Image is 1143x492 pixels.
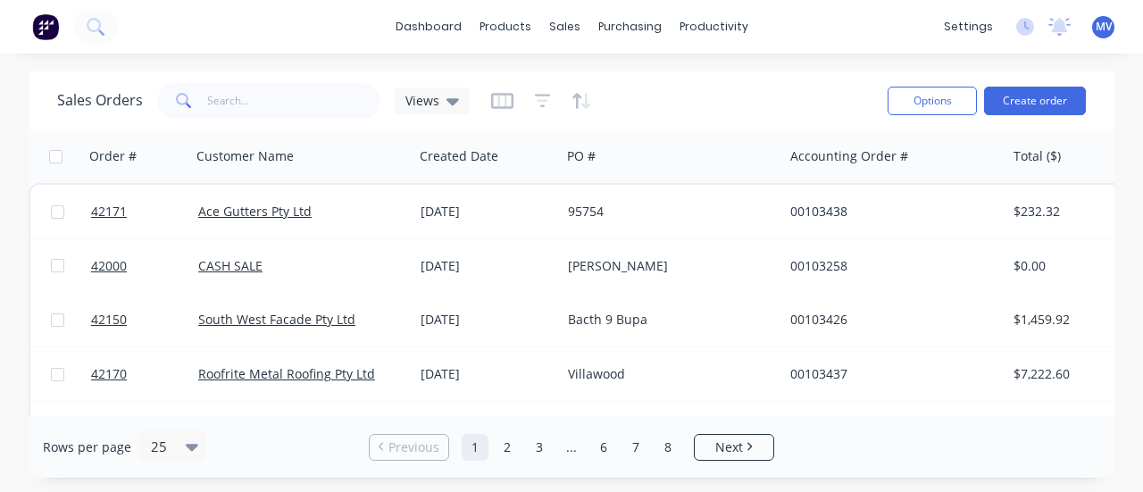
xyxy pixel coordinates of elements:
[387,13,471,40] a: dashboard
[91,257,127,275] span: 42000
[43,438,131,456] span: Rows per page
[590,434,617,461] a: Page 6
[1014,203,1118,221] div: $232.32
[558,434,585,461] a: Jump forward
[526,434,553,461] a: Page 3
[32,13,59,40] img: Factory
[91,311,127,329] span: 42150
[420,147,498,165] div: Created Date
[370,438,448,456] a: Previous page
[91,402,198,455] a: 42169
[196,147,294,165] div: Customer Name
[57,92,143,109] h1: Sales Orders
[421,203,554,221] div: [DATE]
[198,203,312,220] a: Ace Gutters Pty Ltd
[695,438,773,456] a: Next page
[568,311,766,329] div: Bacth 9 Bupa
[388,438,439,456] span: Previous
[1014,257,1118,275] div: $0.00
[198,311,355,328] a: South West Facade Pty Ltd
[568,257,766,275] div: [PERSON_NAME]
[362,434,781,461] ul: Pagination
[589,13,671,40] div: purchasing
[91,239,198,293] a: 42000
[198,257,263,274] a: CASH SALE
[471,13,540,40] div: products
[198,365,375,382] a: Roofrite Metal Roofing Pty Ltd
[1014,311,1118,329] div: $1,459.92
[421,311,554,329] div: [DATE]
[540,13,589,40] div: sales
[1014,147,1061,165] div: Total ($)
[1096,19,1112,35] span: MV
[1014,365,1118,383] div: $7,222.60
[790,311,989,329] div: 00103426
[567,147,596,165] div: PO #
[888,87,977,115] button: Options
[494,434,521,461] a: Page 2
[207,83,381,119] input: Search...
[935,13,1002,40] div: settings
[91,365,127,383] span: 42170
[715,438,743,456] span: Next
[91,347,198,401] a: 42170
[655,434,681,461] a: Page 8
[984,87,1086,115] button: Create order
[790,365,989,383] div: 00103437
[462,434,488,461] a: Page 1 is your current page
[91,185,198,238] a: 42171
[421,365,554,383] div: [DATE]
[405,91,439,110] span: Views
[671,13,757,40] div: productivity
[622,434,649,461] a: Page 7
[568,203,766,221] div: 95754
[790,147,908,165] div: Accounting Order #
[790,257,989,275] div: 00103258
[91,293,198,346] a: 42150
[568,365,766,383] div: Villawood
[89,147,137,165] div: Order #
[790,203,989,221] div: 00103438
[421,257,554,275] div: [DATE]
[91,203,127,221] span: 42171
